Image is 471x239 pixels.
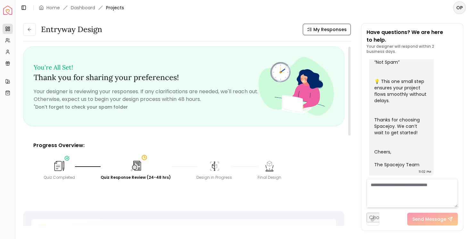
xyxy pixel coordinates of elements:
[3,6,12,15] img: Spacejoy Logo
[259,57,334,116] img: Fun quiz review - image
[71,4,95,11] a: Dashboard
[367,29,458,44] p: Have questions? We are here to help.
[208,160,221,172] img: Design in Progress
[367,44,458,54] p: Your designer will respond within 2 business days.
[263,160,276,172] img: Final Design
[101,175,171,180] div: Quiz Response Review (24-48 hrs)
[34,63,73,71] small: You're All Set!
[52,226,136,235] h5: Need Help with Your Design?
[196,175,232,180] div: Design in Progress
[34,62,259,83] h3: Thank you for sharing your preferences!
[41,24,102,35] h3: entryway design
[419,169,431,175] div: 11:02 PM
[39,4,124,11] nav: breadcrumb
[454,2,465,13] span: OP
[44,175,75,180] div: Quiz Completed
[33,142,334,149] p: Progress Overview:
[453,1,466,14] button: OP
[3,6,12,15] a: Spacejoy
[53,160,66,172] img: Quiz Completed
[34,104,128,110] small: Don't forget to check your spam folder
[303,24,351,35] button: My Responses
[258,175,281,180] div: Final Design
[129,159,143,173] img: Quiz Response Review (24-48 hrs)
[313,26,347,33] span: My Responses
[34,88,259,103] p: Your designer is reviewing your responses. If any clarifications are needed, we'll reach out. Oth...
[106,4,124,11] span: Projects
[46,4,60,11] a: Home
